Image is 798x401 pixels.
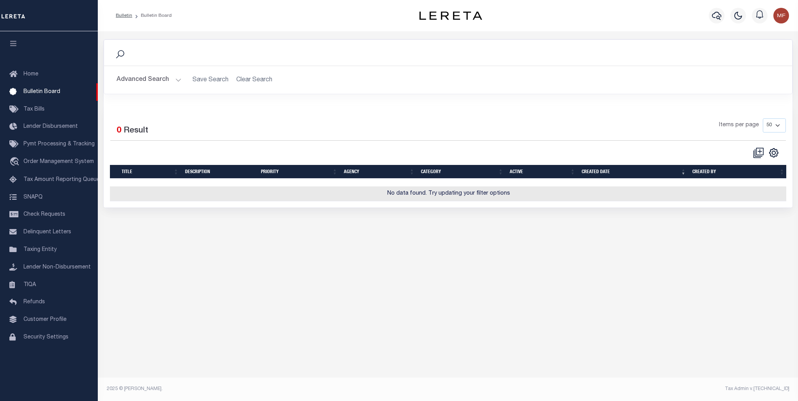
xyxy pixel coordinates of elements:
span: Security Settings [23,335,68,340]
span: Tax Amount Reporting Queue [23,177,100,183]
span: Bulletin Board [23,89,60,95]
th: Category: activate to sort column ascending [418,165,507,179]
img: logo-dark.svg [419,11,482,20]
a: Bulletin [116,13,132,18]
label: Result [124,125,148,137]
img: svg+xml;base64,PHN2ZyB4bWxucz0iaHR0cDovL3d3dy53My5vcmcvMjAwMC9zdmciIHBvaW50ZXItZXZlbnRzPSJub25lIi... [773,8,789,23]
th: Priority: activate to sort column ascending [258,165,341,179]
span: Pymt Processing & Tracking [23,141,95,147]
th: Created date: activate to sort column ascending [579,165,689,179]
div: Tax Admin v.[TECHNICAL_ID] [454,385,789,392]
span: Refunds [23,299,45,305]
div: 2025 © [PERSON_NAME]. [101,385,448,392]
th: Active: activate to sort column ascending [507,165,579,179]
span: 0 [117,127,121,135]
span: SNAPQ [23,194,43,200]
i: travel_explore [9,157,22,167]
span: TIQA [23,282,36,287]
span: Customer Profile [23,317,66,322]
th: Agency: activate to sort column ascending [341,165,418,179]
span: Items per page [719,121,759,130]
span: Order Management System [23,159,94,165]
th: description [182,165,258,179]
span: Check Requests [23,212,65,217]
li: Bulletin Board [132,12,172,19]
span: Tax Bills [23,107,45,112]
span: Home [23,72,38,77]
td: No data found. Try updating your filter options [110,186,788,202]
span: Lender Non-Disbursement [23,265,91,270]
span: Delinquent Letters [23,229,71,235]
span: Taxing Entity [23,247,57,252]
button: Advanced Search [117,72,182,88]
span: Lender Disbursement [23,124,78,129]
th: Created by: activate to sort column ascending [689,165,788,179]
th: Title: activate to sort column ascending [119,165,182,179]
